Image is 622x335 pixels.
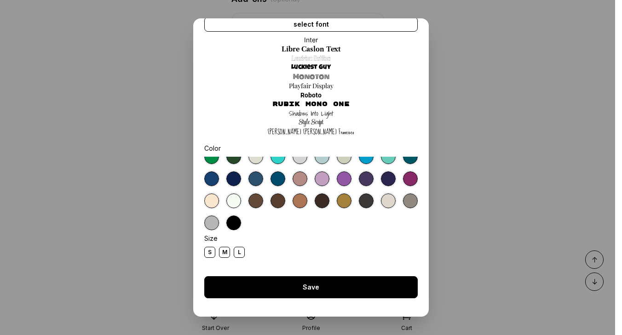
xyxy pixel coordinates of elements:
[304,35,318,45] a: Inter
[204,276,418,298] div: Save
[300,91,322,100] a: Roboto
[293,72,329,81] a: Monoton
[289,109,334,118] a: Shadows Into Light
[268,127,354,136] a: [PERSON_NAME] [PERSON_NAME] Francisco
[299,118,323,127] a: Style Script
[272,100,350,109] a: Rubik Mono One
[282,45,341,54] a: Libre Caslon Text
[204,17,418,32] div: select font
[219,247,230,258] div: M
[292,54,330,63] a: Londrina Outline
[234,247,245,258] div: L
[204,144,418,153] div: Color
[204,247,215,258] div: S
[204,234,418,243] div: Size
[289,81,334,91] a: Playfair Display
[291,63,331,72] a: Luckiest Guy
